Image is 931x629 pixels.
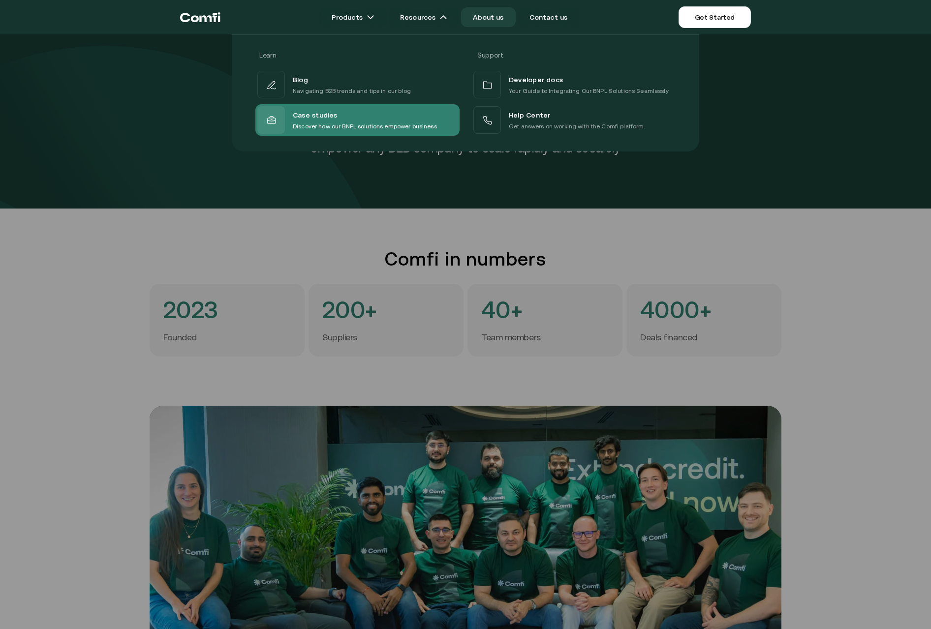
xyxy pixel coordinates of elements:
a: Case studiesDiscover how our BNPL solutions empower business [255,104,460,136]
a: Resourcesarrow icons [388,7,459,27]
span: Support [477,51,503,59]
p: Navigating B2B trends and tips in our blog [293,86,411,96]
a: Productsarrow icons [320,7,386,27]
p: Get answers on working with the Comfi platform. [509,121,645,131]
span: Learn [259,51,276,59]
a: Contact us [518,7,580,27]
span: Help Center [509,109,550,121]
span: Developer docs [509,73,563,86]
img: arrow icons [439,13,447,21]
span: Case studies [293,109,338,121]
a: Help CenterGet answers on working with the Comfi platform. [471,104,676,136]
span: Blog [293,73,308,86]
a: About us [461,7,515,27]
p: Your Guide to Integrating Our BNPL Solutions Seamlessly [509,86,669,96]
a: Get Started [679,6,751,28]
p: Discover how our BNPL solutions empower business [293,121,437,131]
a: Developer docsYour Guide to Integrating Our BNPL Solutions Seamlessly [471,69,676,100]
a: Return to the top of the Comfi home page [180,2,220,32]
a: BlogNavigating B2B trends and tips in our blog [255,69,460,100]
img: arrow icons [367,13,374,21]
